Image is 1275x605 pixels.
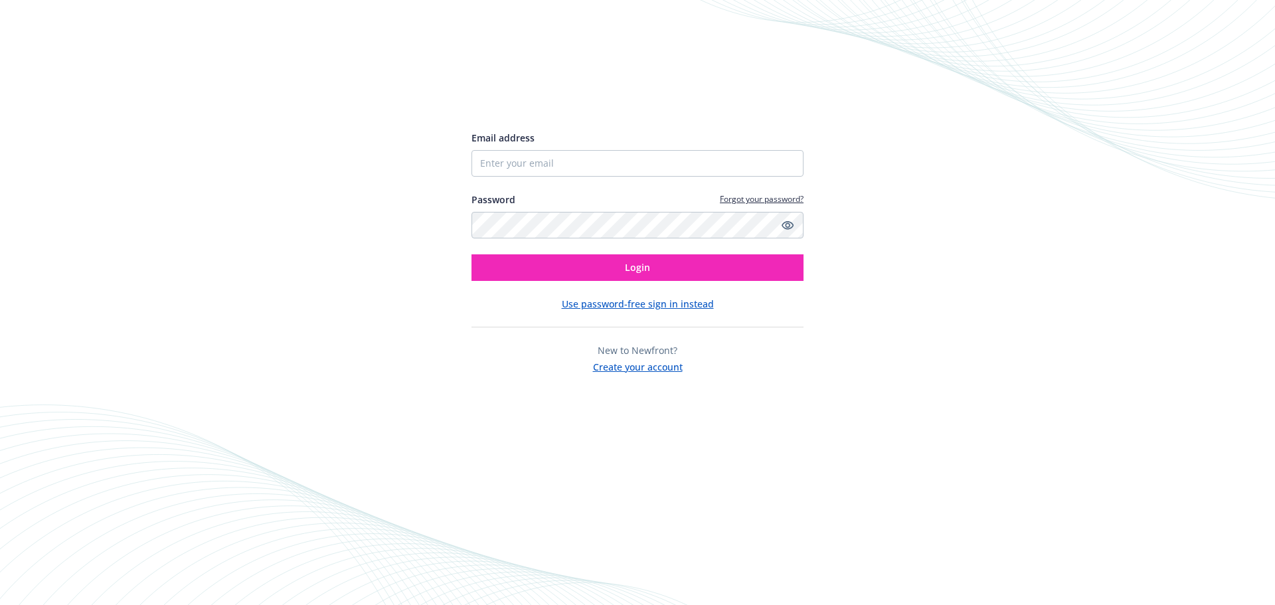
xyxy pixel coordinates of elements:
button: Login [471,254,804,281]
a: Forgot your password? [720,193,804,205]
input: Enter your password [471,212,804,238]
a: Show password [780,217,796,233]
span: Login [625,261,650,274]
span: New to Newfront? [598,344,677,357]
span: Email address [471,131,535,144]
button: Create your account [593,357,683,374]
button: Use password-free sign in instead [562,297,714,311]
label: Password [471,193,515,207]
img: Newfront logo [471,83,597,106]
input: Enter your email [471,150,804,177]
